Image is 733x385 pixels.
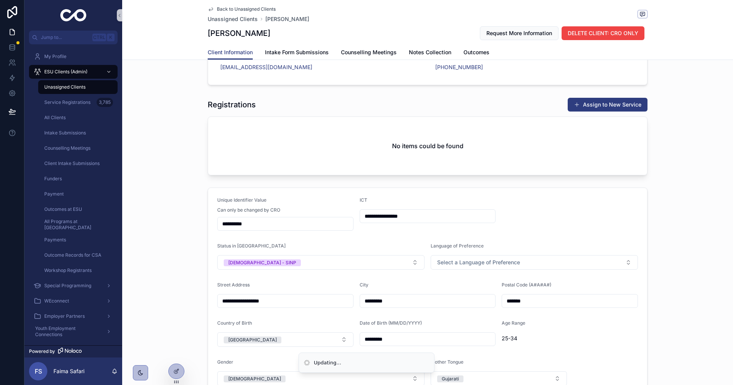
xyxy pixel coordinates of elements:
[392,141,463,150] h2: No items could be found
[44,145,90,151] span: Counselling Meetings
[38,218,118,231] a: All Programs at [GEOGRAPHIC_DATA]
[44,267,92,273] span: Workshop Registrants
[228,375,281,382] div: [DEMOGRAPHIC_DATA]
[217,282,250,288] span: Street Address
[38,202,118,216] a: Outcomes at ESU
[463,45,489,61] a: Outcomes
[29,325,118,338] a: Youth Employment Connections
[360,282,368,288] span: City
[314,359,341,367] div: Updating...
[480,26,559,40] button: Request More Information
[38,233,118,247] a: Payments
[265,45,329,61] a: Intake Form Submissions
[38,126,118,140] a: Intake Submissions
[437,259,520,266] span: Select a Language of Preference
[44,176,62,182] span: Funders
[24,44,122,345] div: scrollable content
[486,29,552,37] span: Request More Information
[38,172,118,186] a: Funders
[24,345,122,357] a: Powered by
[44,252,101,258] span: Outcome Records for CSA
[208,99,256,110] h1: Registrations
[38,141,118,155] a: Counselling Meetings
[502,282,551,288] span: Postal Code (A#A#A#)
[29,309,118,323] a: Employer Partners
[568,29,638,37] span: DELETE CLIENT: CRO ONLY
[44,53,66,60] span: My Profile
[217,255,425,270] button: Select Button
[442,375,459,382] div: Gujarati
[228,259,296,266] div: [DEMOGRAPHIC_DATA] - SINP
[44,313,85,319] span: Employer Partners
[44,218,110,231] span: All Programs at [GEOGRAPHIC_DATA]
[38,187,118,201] a: Payment
[38,157,118,170] a: Client Intake Submissions
[562,26,644,40] button: DELETE CLIENT: CRO ONLY
[217,197,266,203] span: Unique Identifier Value
[265,15,309,23] a: [PERSON_NAME]
[435,63,483,71] a: [PHONE_NUMBER]
[208,45,253,60] a: Client Information
[217,243,286,249] span: Status in [GEOGRAPHIC_DATA]
[360,197,367,203] span: ICT
[208,6,276,12] a: Back to Unassigned Clients
[29,279,118,293] a: Special Programming
[29,50,118,63] a: My Profile
[44,283,91,289] span: Special Programming
[265,49,329,56] span: Intake Form Submissions
[92,34,106,41] span: Ctrl
[360,320,422,326] span: Date of Birth (MM/DD/YYYY)
[44,206,82,212] span: Outcomes at ESU
[431,243,484,249] span: Language of Preference
[431,255,638,270] button: Select Button
[208,49,253,56] span: Client Information
[409,45,451,61] a: Notes Collection
[41,34,89,40] span: Jump to...
[44,191,64,197] span: Payment
[409,49,451,56] span: Notes Collection
[44,237,66,243] span: Payments
[502,335,638,342] span: 25-34
[29,31,118,44] button: Jump to...CtrlK
[38,264,118,277] a: Workshop Registrants
[38,111,118,125] a: All Clients
[97,98,113,107] div: 3,785
[568,98,647,112] button: Assign to New Service
[44,84,86,90] span: Unassigned Clients
[341,45,397,61] a: Counselling Meetings
[108,34,114,40] span: K
[220,63,312,71] a: [EMAIL_ADDRESS][DOMAIN_NAME]
[44,160,100,167] span: Client Intake Submissions
[38,80,118,94] a: Unassigned Clients
[217,6,276,12] span: Back to Unassigned Clients
[463,49,489,56] span: Outcomes
[38,95,118,109] a: Service Registrations3,785
[38,248,118,262] a: Outcome Records for CSA
[60,9,87,21] img: App logo
[341,49,397,56] span: Counselling Meetings
[29,65,118,79] a: ESU Clients (Admin)
[208,28,270,39] h1: [PERSON_NAME]
[29,294,118,308] a: WEconnect
[44,115,66,121] span: All Clients
[217,207,280,213] span: Can only be changed by CRO
[44,298,69,304] span: WEconnect
[217,359,233,365] span: Gender
[228,336,277,343] div: [GEOGRAPHIC_DATA]
[35,325,100,338] span: Youth Employment Connections
[44,99,90,105] span: Service Registrations
[44,69,87,75] span: ESU Clients (Admin)
[44,130,86,136] span: Intake Submissions
[502,320,525,326] span: Age Range
[431,359,463,365] span: Mother Tongue
[217,320,252,326] span: Country of Birth
[217,332,354,347] button: Select Button
[53,367,84,375] p: Faima Safari
[208,15,258,23] a: Unassigned Clients
[35,367,42,376] span: FS
[29,348,55,354] span: Powered by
